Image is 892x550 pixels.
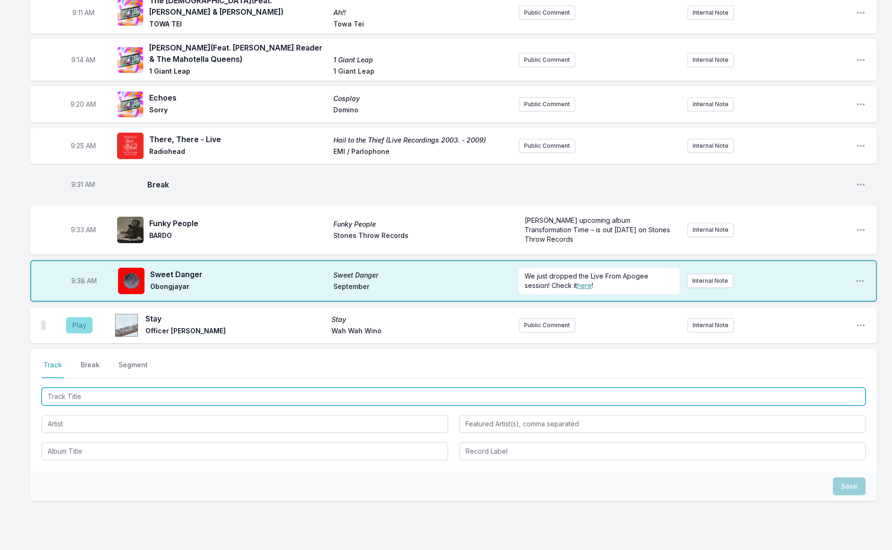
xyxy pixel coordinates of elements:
span: Timestamp [71,141,96,151]
span: September [333,282,511,293]
button: Internal Note [688,6,734,20]
button: Play [66,317,93,333]
img: Drag Handle [42,321,45,330]
span: [PERSON_NAME] (Feat. [PERSON_NAME] Reader & The Mahotella Queens) [149,42,328,65]
span: 1 Giant Leap [149,67,328,78]
img: Stay [113,312,140,338]
span: Cosplay [333,94,512,103]
span: Sorry [149,105,328,117]
span: Sweet Danger [333,271,511,280]
span: Timestamp [71,55,95,65]
span: Stay [145,313,326,324]
button: Open playlist item options [856,141,866,151]
span: 1 Giant Leap [333,55,512,65]
img: Cosplay [117,91,144,118]
span: TOWA TEI [149,19,328,31]
button: Internal Note [688,223,734,237]
input: Album Title [42,442,448,460]
span: Towa Tei [333,19,512,31]
span: Timestamp [71,276,97,286]
span: Timestamp [71,225,96,235]
span: Break [147,179,849,190]
span: Wah Wah Wino [331,326,512,338]
span: Ah!! [333,8,512,17]
button: Internal Note [688,139,734,153]
button: Internal Note [687,274,733,288]
a: here [577,281,592,289]
button: Open playlist item options [855,276,865,286]
span: Timestamp [70,100,96,109]
span: Echoes [149,92,328,103]
span: Hail to the Thief (Live Recordings 2003. - 2009) [333,135,512,145]
span: Obongjayar [150,282,328,293]
img: Hail to the Thief (Live Recordings 2003. - 2009) [117,133,144,159]
span: [PERSON_NAME] upcoming album Transformation Time – is out [DATE] on Stones Throw Records [525,216,672,243]
button: Break [79,360,102,378]
button: Public Comment [519,97,575,111]
button: Public Comment [519,6,575,20]
span: BARDO [149,231,328,242]
input: Record Label [459,442,866,460]
span: Radiohead [149,147,328,158]
span: Timestamp [72,8,94,17]
span: Funky People [333,220,512,229]
input: Track Title [42,388,866,406]
button: Open playlist item options [856,8,866,17]
button: Open playlist item options [856,225,866,235]
button: Open playlist item options [856,55,866,65]
button: Public Comment [519,53,575,67]
button: Internal Note [688,53,734,67]
span: Officer [PERSON_NAME] [145,326,326,338]
span: There, There - Live [149,134,328,145]
span: Timestamp [71,180,95,189]
button: Save [833,477,866,495]
span: We just dropped the Live From Apogee session! Check it [525,272,650,289]
input: Featured Artist(s), comma separated [459,415,866,433]
button: Public Comment [519,318,575,332]
img: Sweet Danger [118,268,144,294]
button: Internal Note [688,318,734,332]
span: EMI / Parlophone [333,147,512,158]
span: 1 Giant Leap [333,67,512,78]
button: Segment [117,360,150,378]
span: Sweet Danger [150,269,328,280]
input: Artist [42,415,448,433]
span: Stay [331,315,512,324]
span: Domino [333,105,512,117]
button: Internal Note [688,97,734,111]
button: Track [42,360,64,378]
img: 1 Giant Leap [117,47,144,73]
span: Stones Throw Records [333,231,512,242]
span: Funky People [149,218,328,229]
button: Open playlist item options [856,180,866,189]
button: Open playlist item options [856,100,866,109]
img: Funky People [117,217,144,243]
button: Open playlist item options [856,321,866,330]
button: Public Comment [519,139,575,153]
